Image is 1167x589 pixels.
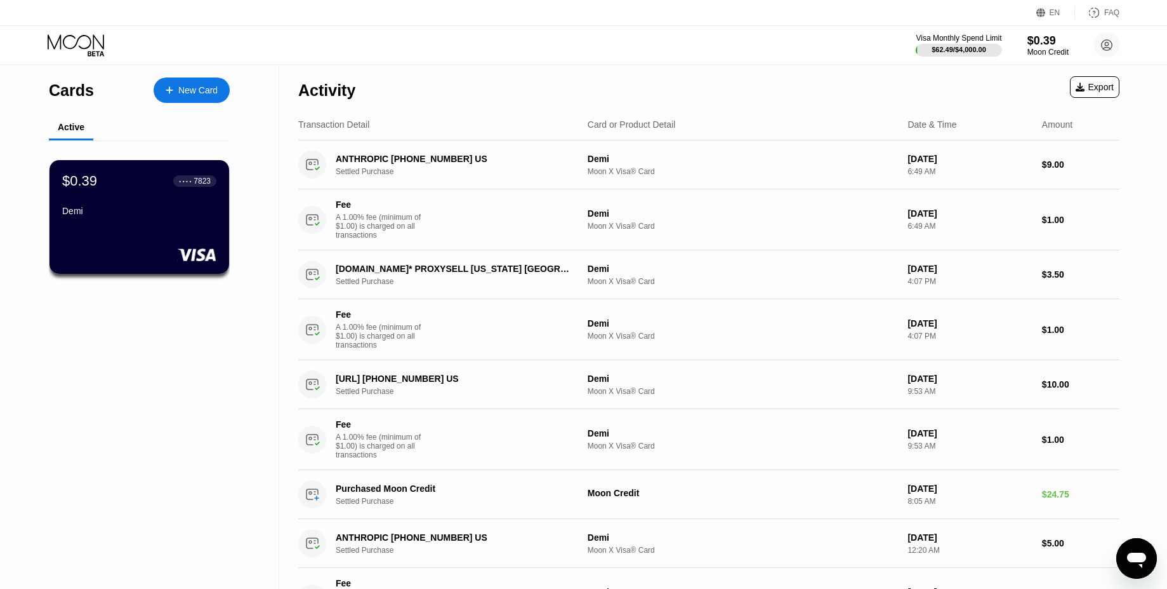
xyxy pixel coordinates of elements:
[907,222,1031,231] div: 6:49 AM
[1042,159,1119,170] div: $9.00
[1036,6,1075,19] div: EN
[588,167,898,176] div: Moon X Visa® Card
[932,46,986,53] div: $62.49 / $4,000.00
[1042,538,1119,548] div: $5.00
[336,546,587,555] div: Settled Purchase
[154,78,230,103] div: New Card
[588,488,898,498] div: Moon Credit
[1042,119,1072,130] div: Amount
[336,213,431,240] div: A 1.00% fee (minimum of $1.00) is charged on all transactions
[907,387,1031,396] div: 9:53 AM
[336,264,569,274] div: [DOMAIN_NAME]* PROXYSELL [US_STATE] [GEOGRAPHIC_DATA]
[336,374,569,384] div: [URL] [PHONE_NUMBER] US
[1042,269,1119,280] div: $3.50
[588,318,898,328] div: Demi
[49,160,229,274] div: $0.39● ● ● ●7823Demi
[588,442,898,450] div: Moon X Visa® Card
[178,85,218,96] div: New Card
[298,519,1119,568] div: ANTHROPIC [PHONE_NUMBER] USSettled PurchaseDemiMoon X Visa® Card[DATE]12:20 AM$5.00
[588,428,898,438] div: Demi
[298,470,1119,519] div: Purchased Moon CreditSettled PurchaseMoon Credit[DATE]8:05 AM$24.75
[336,154,569,164] div: ANTHROPIC [PHONE_NUMBER] US
[588,277,898,286] div: Moon X Visa® Card
[336,167,587,176] div: Settled Purchase
[194,177,211,186] div: 7823
[907,532,1031,543] div: [DATE]
[1027,34,1069,48] div: $0.39
[49,81,94,100] div: Cards
[179,179,192,183] div: ● ● ● ●
[58,122,84,132] div: Active
[1104,8,1119,17] div: FAQ
[336,277,587,286] div: Settled Purchase
[298,409,1119,470] div: FeeA 1.00% fee (minimum of $1.00) is charged on all transactionsDemiMoon X Visa® Card[DATE]9:53 A...
[907,277,1031,286] div: 4:07 PM
[1042,489,1119,499] div: $24.75
[907,374,1031,384] div: [DATE]
[1042,215,1119,225] div: $1.00
[1075,6,1119,19] div: FAQ
[1050,8,1060,17] div: EN
[588,154,898,164] div: Demi
[1027,48,1069,57] div: Moon Credit
[1042,379,1119,389] div: $10.00
[588,264,898,274] div: Demi
[907,442,1031,450] div: 9:53 AM
[1070,76,1119,98] div: Export
[916,34,1001,43] div: Visa Monthly Spend Limit
[907,167,1031,176] div: 6:49 AM
[907,497,1031,506] div: 8:05 AM
[907,546,1031,555] div: 12:20 AM
[1076,82,1114,92] div: Export
[336,323,431,349] div: A 1.00% fee (minimum of $1.00) is charged on all transactions
[336,484,569,494] div: Purchased Moon Credit
[907,208,1031,219] div: [DATE]
[336,497,587,506] div: Settled Purchase
[588,208,898,219] div: Demi
[298,119,369,130] div: Transaction Detail
[336,419,425,430] div: Fee
[916,34,1001,57] div: Visa Monthly Spend Limit$62.49/$4,000.00
[298,81,355,100] div: Activity
[336,309,425,320] div: Fee
[907,428,1031,438] div: [DATE]
[298,299,1119,360] div: FeeA 1.00% fee (minimum of $1.00) is charged on all transactionsDemiMoon X Visa® Card[DATE]4:07 P...
[907,264,1031,274] div: [DATE]
[588,546,898,555] div: Moon X Visa® Card
[1116,538,1157,579] iframe: Button to launch messaging window
[588,387,898,396] div: Moon X Visa® Card
[588,222,898,231] div: Moon X Visa® Card
[1042,435,1119,445] div: $1.00
[907,484,1031,494] div: [DATE]
[588,374,898,384] div: Demi
[588,332,898,341] div: Moon X Visa® Card
[588,532,898,543] div: Demi
[1042,325,1119,335] div: $1.00
[336,433,431,459] div: A 1.00% fee (minimum of $1.00) is charged on all transactions
[336,387,587,396] div: Settled Purchase
[336,200,425,210] div: Fee
[62,173,97,189] div: $0.39
[907,154,1031,164] div: [DATE]
[336,532,569,543] div: ANTHROPIC [PHONE_NUMBER] US
[336,578,425,588] div: Fee
[298,360,1119,409] div: [URL] [PHONE_NUMBER] USSettled PurchaseDemiMoon X Visa® Card[DATE]9:53 AM$10.00
[907,119,956,130] div: Date & Time
[298,250,1119,299] div: [DOMAIN_NAME]* PROXYSELL [US_STATE] [GEOGRAPHIC_DATA]Settled PurchaseDemiMoon X Visa® Card[DATE]4...
[907,332,1031,341] div: 4:07 PM
[907,318,1031,328] div: [DATE]
[588,119,676,130] div: Card or Product Detail
[298,140,1119,189] div: ANTHROPIC [PHONE_NUMBER] USSettled PurchaseDemiMoon X Visa® Card[DATE]6:49 AM$9.00
[298,189,1119,250] div: FeeA 1.00% fee (minimum of $1.00) is charged on all transactionsDemiMoon X Visa® Card[DATE]6:49 A...
[62,206,216,216] div: Demi
[1027,34,1069,57] div: $0.39Moon Credit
